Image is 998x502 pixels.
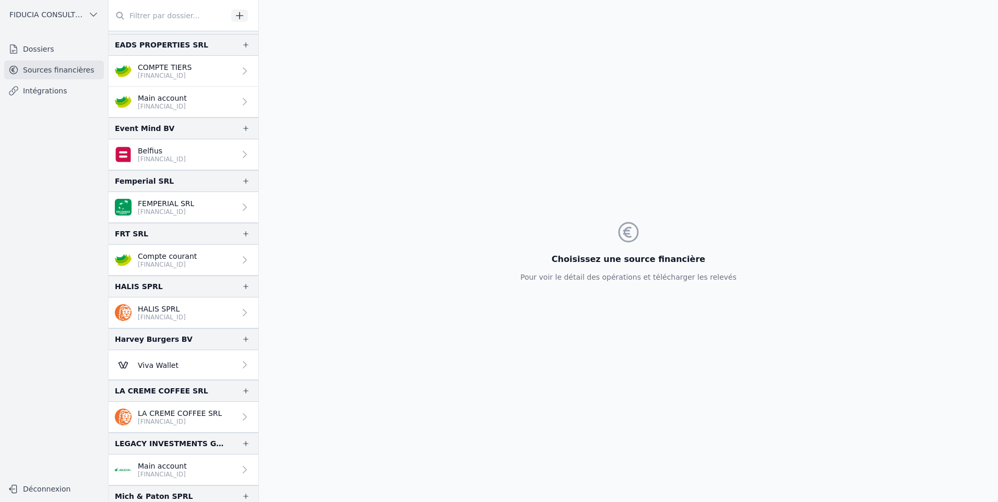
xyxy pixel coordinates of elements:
p: LA CREME COFFEE SRL [138,408,222,419]
p: Viva Wallet [138,360,179,370]
p: [FINANCIAL_ID] [138,71,192,80]
img: crelan.png [115,63,132,79]
p: Belfius [138,146,186,156]
button: FIDUCIA CONSULTING SRL [4,6,104,23]
a: Viva Wallet [109,350,258,380]
div: Harvey Burgers BV [115,333,193,345]
img: crelan.png [115,93,132,110]
img: Viva-Wallet.webp [115,356,132,373]
a: Belfius [FINANCIAL_ID] [109,139,258,170]
p: HALIS SPRL [138,304,186,314]
div: FRT SRL [115,228,148,240]
a: COMPTE TIERS [FINANCIAL_ID] [109,56,258,87]
a: Compte courant [FINANCIAL_ID] [109,245,258,276]
div: LEGACY INVESTMENTS GROUP [115,437,225,450]
p: [FINANCIAL_ID] [138,208,194,216]
p: Compte courant [138,251,197,261]
p: [FINANCIAL_ID] [138,155,186,163]
p: Pour voir le détail des opérations et télécharger les relevés [520,272,736,282]
p: Main account [138,461,187,471]
a: FEMPERIAL SRL [FINANCIAL_ID] [109,192,258,223]
a: Main account [FINANCIAL_ID] [109,87,258,117]
img: belfius-1.png [115,146,132,163]
img: BNP_BE_BUSINESS_GEBABEBB.png [115,199,132,216]
p: [FINANCIAL_ID] [138,313,186,321]
span: FIDUCIA CONSULTING SRL [9,9,84,20]
div: EADS PROPERTIES SRL [115,39,208,51]
div: HALIS SPRL [115,280,163,293]
img: ARGENTA_ARSPBE22.png [115,461,132,478]
p: [FINANCIAL_ID] [138,470,187,479]
a: Dossiers [4,40,104,58]
p: FEMPERIAL SRL [138,198,194,209]
p: COMPTE TIERS [138,62,192,73]
img: ing.png [115,409,132,425]
div: Femperial SRL [115,175,174,187]
input: Filtrer par dossier... [109,6,228,25]
a: Sources financières [4,61,104,79]
a: Intégrations [4,81,104,100]
h3: Choisissez une source financière [520,253,736,266]
p: [FINANCIAL_ID] [138,417,222,426]
a: LA CREME COFFEE SRL [FINANCIAL_ID] [109,402,258,433]
div: Event Mind BV [115,122,174,135]
a: HALIS SPRL [FINANCIAL_ID] [109,297,258,328]
img: crelan.png [115,252,132,268]
div: LA CREME COFFEE SRL [115,385,208,397]
p: [FINANCIAL_ID] [138,102,187,111]
a: Main account [FINANCIAL_ID] [109,455,258,485]
button: Déconnexion [4,481,104,497]
img: ing.png [115,304,132,321]
p: [FINANCIAL_ID] [138,260,197,269]
p: Main account [138,93,187,103]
